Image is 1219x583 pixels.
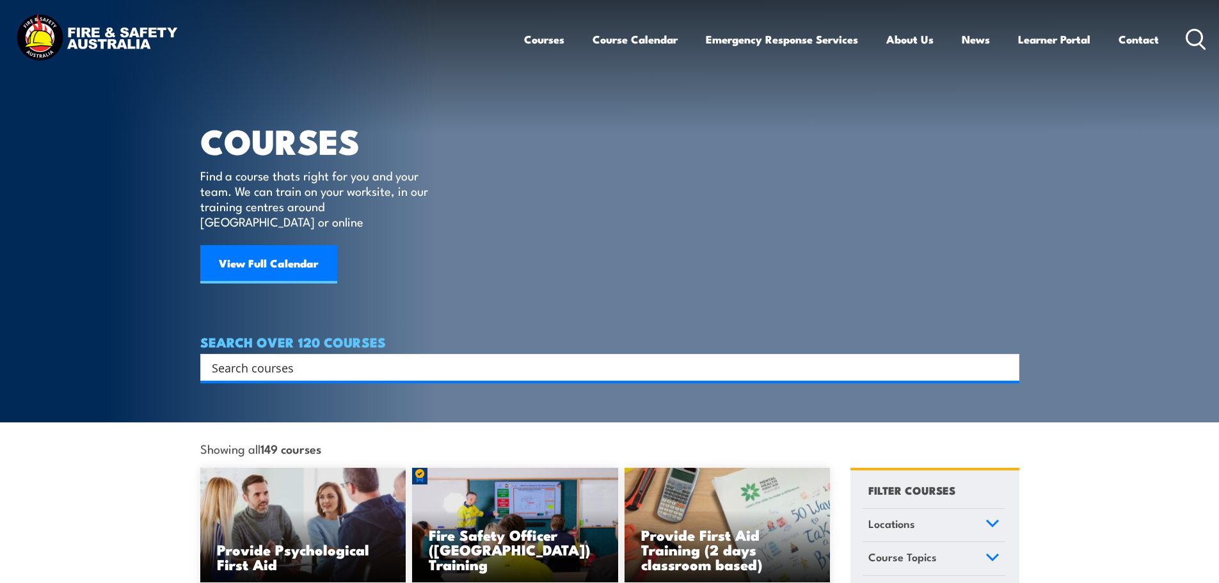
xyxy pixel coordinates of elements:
a: Provide First Aid Training (2 days classroom based) [625,468,831,583]
a: Courses [524,22,564,56]
h4: FILTER COURSES [868,481,955,499]
a: Emergency Response Services [706,22,858,56]
img: Mental Health First Aid Training Course from Fire & Safety Australia [200,468,406,583]
a: Provide Psychological First Aid [200,468,406,583]
span: Locations [868,515,915,532]
a: Locations [863,509,1005,542]
span: Course Topics [868,548,937,566]
p: Find a course thats right for you and your team. We can train on your worksite, in our training c... [200,168,434,229]
a: View Full Calendar [200,245,337,284]
span: Showing all [200,442,321,455]
a: News [962,22,990,56]
input: Search input [212,358,991,377]
a: About Us [886,22,934,56]
h3: Provide First Aid Training (2 days classroom based) [641,527,814,571]
img: Fire Safety Advisor [412,468,618,583]
h4: SEARCH OVER 120 COURSES [200,335,1019,349]
a: Learner Portal [1018,22,1090,56]
button: Search magnifier button [997,358,1015,376]
h1: COURSES [200,125,447,156]
a: Course Calendar [593,22,678,56]
h3: Provide Psychological First Aid [217,542,390,571]
h3: Fire Safety Officer ([GEOGRAPHIC_DATA]) Training [429,527,602,571]
a: Contact [1119,22,1159,56]
strong: 149 courses [260,440,321,457]
img: Mental Health First Aid Training (Standard) – Classroom [625,468,831,583]
a: Course Topics [863,542,1005,575]
a: Fire Safety Officer ([GEOGRAPHIC_DATA]) Training [412,468,618,583]
form: Search form [214,358,994,376]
